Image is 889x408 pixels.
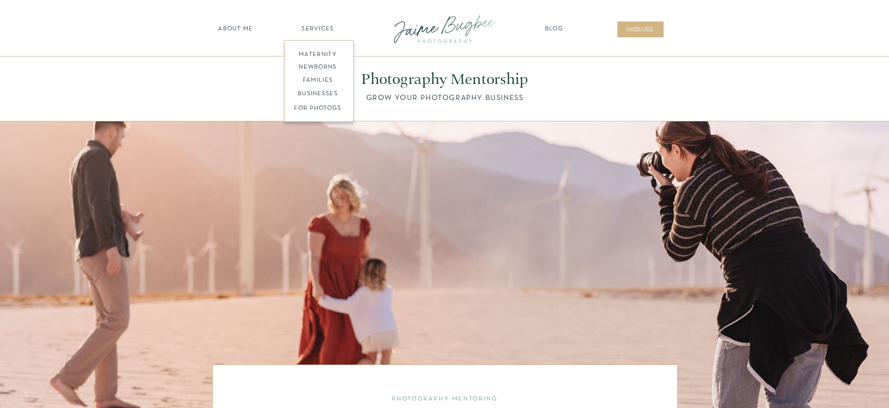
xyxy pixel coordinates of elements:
[543,25,566,34] a: Blog
[287,50,349,57] a: maternity
[282,104,354,113] a: FOR PHOTOGS
[622,26,659,35] a: inqUIre
[265,396,625,403] h2: Photography Mentoring
[292,25,344,34] a: SERVICES
[282,90,354,98] a: BUSINESSES
[216,25,256,34] a: about ME
[282,76,354,85] a: families
[282,63,354,74] a: newborns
